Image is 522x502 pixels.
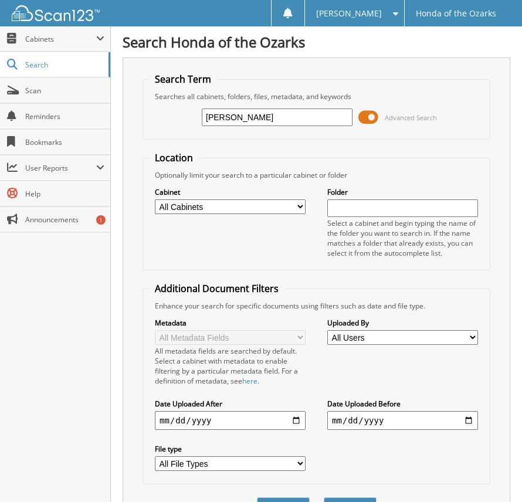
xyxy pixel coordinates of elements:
[327,411,478,430] input: end
[149,91,484,101] div: Searches all cabinets, folders, files, metadata, and keywords
[155,318,306,328] label: Metadata
[155,411,306,430] input: start
[149,73,217,86] legend: Search Term
[149,282,284,295] legend: Additional Document Filters
[25,137,104,147] span: Bookmarks
[25,163,96,173] span: User Reports
[327,399,478,409] label: Date Uploaded Before
[155,399,306,409] label: Date Uploaded After
[123,32,510,52] h1: Search Honda of the Ozarks
[327,187,478,197] label: Folder
[149,170,484,180] div: Optionally limit your search to a particular cabinet or folder
[25,60,103,70] span: Search
[385,113,437,122] span: Advanced Search
[463,446,522,502] iframe: Chat Widget
[155,187,306,197] label: Cabinet
[416,10,496,17] span: Honda of the Ozarks
[12,5,100,21] img: scan123-logo-white.svg
[149,151,199,164] legend: Location
[149,301,484,311] div: Enhance your search for specific documents using filters such as date and file type.
[25,215,104,225] span: Announcements
[316,10,382,17] span: [PERSON_NAME]
[155,444,306,454] label: File type
[96,215,106,225] div: 1
[327,218,478,258] div: Select a cabinet and begin typing the name of the folder you want to search in. If the name match...
[155,346,306,386] div: All metadata fields are searched by default. Select a cabinet with metadata to enable filtering b...
[25,34,96,44] span: Cabinets
[242,376,257,386] a: here
[25,189,104,199] span: Help
[25,86,104,96] span: Scan
[25,111,104,121] span: Reminders
[327,318,478,328] label: Uploaded By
